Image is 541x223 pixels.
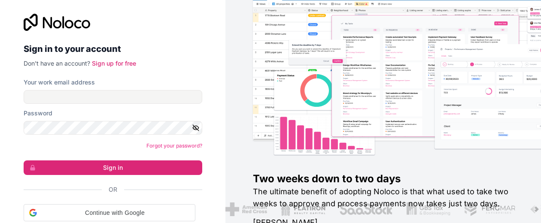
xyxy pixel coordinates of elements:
h1: Two weeks down to two days [253,172,514,186]
img: /assets/american-red-cross-BAupjrZR.png [225,202,267,216]
h2: Sign in to your account [24,41,202,57]
span: Continue with Google [40,208,190,217]
span: Don't have an account? [24,60,90,67]
a: Forgot your password? [146,142,202,149]
input: Password [24,121,202,135]
a: Sign up for free [92,60,136,67]
label: Password [24,109,52,118]
h2: The ultimate benefit of adopting Noloco is that what used to take two weeks to approve and proces... [253,186,514,210]
input: Email address [24,90,202,104]
span: Or [109,185,117,194]
label: Your work email address [24,78,95,87]
button: Sign in [24,160,202,175]
div: Continue with Google [24,204,195,221]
